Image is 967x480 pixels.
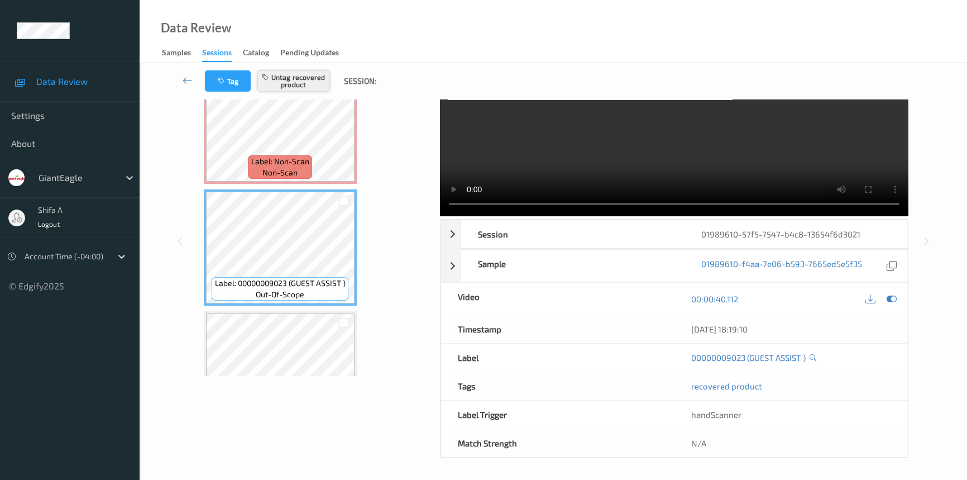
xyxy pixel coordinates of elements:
[691,324,891,335] div: [DATE] 18:19:10
[674,401,908,429] div: handScanner
[280,47,339,61] div: Pending Updates
[243,47,269,61] div: Catalog
[280,45,350,61] a: Pending Updates
[441,372,674,400] div: Tags
[256,289,304,300] span: out-of-scope
[215,278,346,289] span: Label: 00000009023 (GUEST ASSIST )
[441,401,674,429] div: Label Trigger
[251,156,309,167] span: Label: Non-Scan
[257,70,330,92] button: Untag recovered product
[162,45,202,61] a: Samples
[461,250,684,282] div: Sample
[441,220,908,249] div: Session01989610-57f5-7547-b4c8-13654f6d3021
[691,352,806,363] a: 00000009023 (GUEST ASSIST )
[684,220,908,248] div: 01989610-57f5-7547-b4c8-13654f6d3021
[202,47,232,62] div: Sessions
[674,429,908,457] div: N/A
[441,429,674,457] div: Match Strength
[205,70,251,92] button: Tag
[161,22,231,34] div: Data Review
[441,344,674,372] div: Label
[691,381,762,391] span: recovered product
[691,293,738,305] a: 00:00:40.112
[344,75,376,87] span: Session:
[461,220,684,248] div: Session
[202,45,243,62] a: Sessions
[262,167,298,178] span: non-scan
[162,47,191,61] div: Samples
[243,45,280,61] a: Catalog
[441,249,908,282] div: Sample01989610-f4aa-7e06-b593-7665ed5e5f35
[701,258,862,273] a: 01989610-f4aa-7e06-b593-7665ed5e5f35
[441,315,674,343] div: Timestamp
[441,283,674,315] div: Video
